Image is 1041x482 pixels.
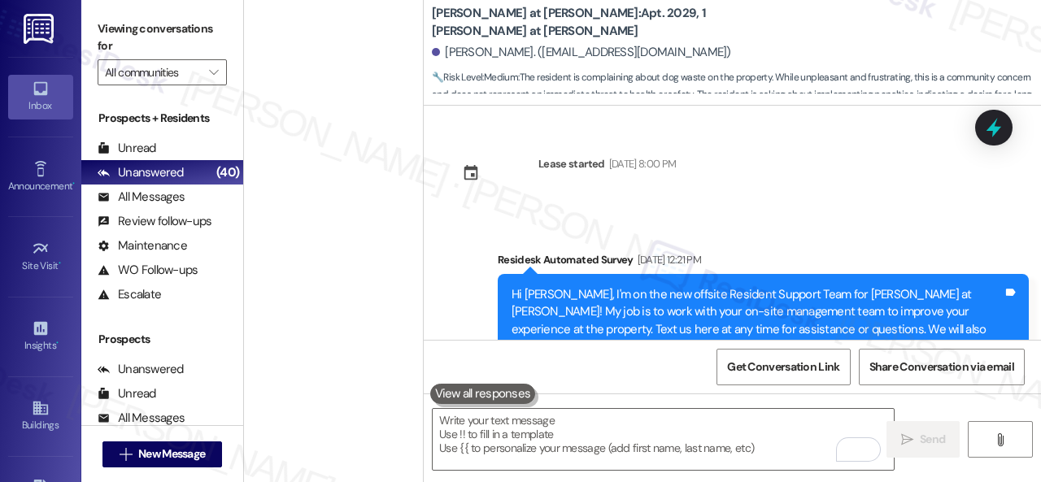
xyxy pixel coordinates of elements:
[98,164,184,181] div: Unanswered
[209,66,218,79] i: 
[994,433,1006,446] i: 
[120,448,132,461] i: 
[98,262,198,279] div: WO Follow-ups
[433,409,894,470] textarea: To enrich screen reader interactions, please activate Accessibility in Grammarly extension settings
[98,16,227,59] label: Viewing conversations for
[901,433,913,446] i: 
[432,5,757,40] b: [PERSON_NAME] at [PERSON_NAME]: Apt. 2029, 1 [PERSON_NAME] at [PERSON_NAME]
[512,286,1003,373] div: Hi [PERSON_NAME], I'm on the new offsite Resident Support Team for [PERSON_NAME] at [PERSON_NAME]...
[8,75,73,119] a: Inbox
[498,251,1029,274] div: Residesk Automated Survey
[98,361,184,378] div: Unanswered
[859,349,1025,385] button: Share Conversation via email
[102,441,223,467] button: New Message
[8,315,73,358] a: Insights •
[212,160,243,185] div: (40)
[8,394,73,438] a: Buildings
[98,286,161,303] div: Escalate
[81,110,243,127] div: Prospects + Residents
[98,213,211,230] div: Review follow-ups
[920,431,945,448] span: Send
[605,155,677,172] div: [DATE] 8:00 PM
[72,178,75,189] span: •
[98,385,156,402] div: Unread
[98,237,187,254] div: Maintenance
[727,358,839,376] span: Get Conversation Link
[8,235,73,279] a: Site Visit •
[432,71,518,84] strong: 🔧 Risk Level: Medium
[138,445,205,462] span: New Message
[105,59,201,85] input: All communities
[538,155,605,172] div: Lease started
[56,337,59,349] span: •
[717,349,850,385] button: Get Conversation Link
[98,189,185,206] div: All Messages
[98,410,185,427] div: All Messages
[886,421,960,458] button: Send
[634,251,701,268] div: [DATE] 12:21 PM
[98,140,156,157] div: Unread
[432,69,1041,121] span: : The resident is complaining about dog waste on the property. While unpleasant and frustrating, ...
[81,331,243,348] div: Prospects
[432,44,731,61] div: [PERSON_NAME]. ([EMAIL_ADDRESS][DOMAIN_NAME])
[24,14,57,44] img: ResiDesk Logo
[59,258,61,269] span: •
[869,358,1014,376] span: Share Conversation via email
